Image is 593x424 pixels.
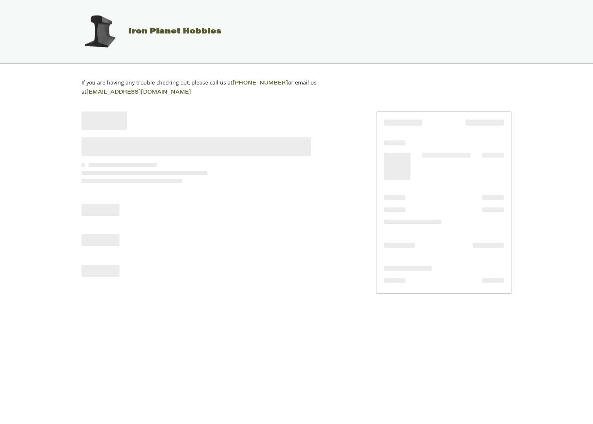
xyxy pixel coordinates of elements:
[81,78,341,97] p: If you are having any trouble checking out, please call us at or email us at
[86,90,191,95] a: [EMAIL_ADDRESS][DOMAIN_NAME]
[128,28,222,35] span: Iron Planet Hobbies
[233,81,288,86] a: [PHONE_NUMBER]
[73,28,222,35] a: Iron Planet Hobbies
[81,13,119,51] img: Iron Planet Hobbies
